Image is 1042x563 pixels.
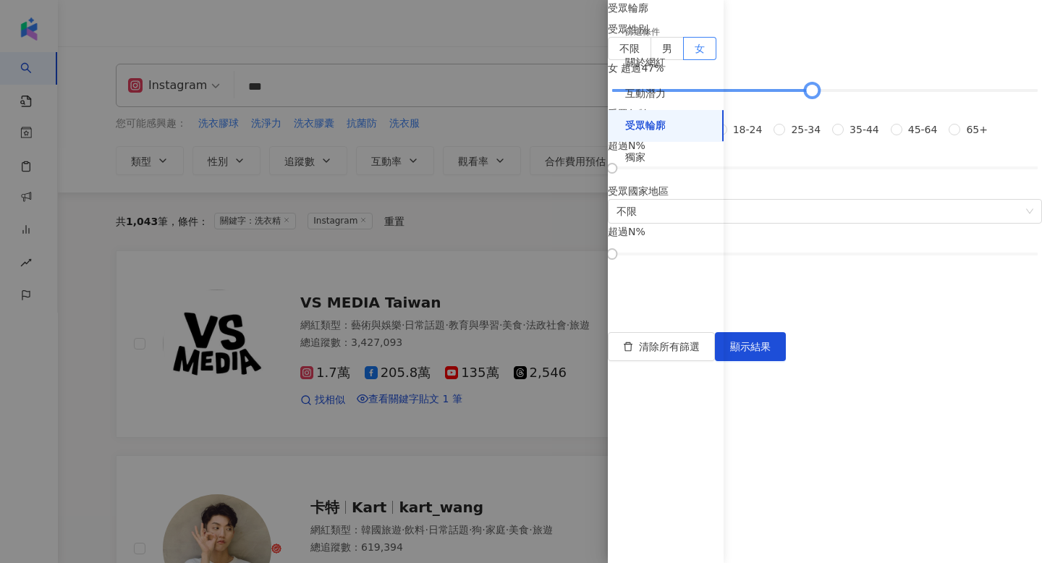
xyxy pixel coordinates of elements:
[608,21,1042,37] div: 受眾性別
[902,122,944,137] span: 45-64
[730,341,771,352] span: 顯示結果
[715,332,786,361] button: 顯示結果
[844,122,885,137] span: 35-44
[617,200,1033,223] span: 不限
[608,60,1042,76] div: 女 超過 %
[785,122,826,137] span: 25-34
[625,87,666,101] div: 互動潛力
[960,122,994,137] span: 65+
[625,56,666,70] div: 關於網紅
[695,43,705,54] span: 女
[625,26,660,38] div: 篩選條件
[608,137,1042,153] div: 超過 %
[608,183,1042,199] div: 受眾國家地區
[625,151,645,165] div: 獨家
[608,224,1042,240] div: 超過 %
[625,119,666,133] div: 受眾輪廓
[727,122,768,137] span: 18-24
[608,106,1042,122] div: 受眾年齡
